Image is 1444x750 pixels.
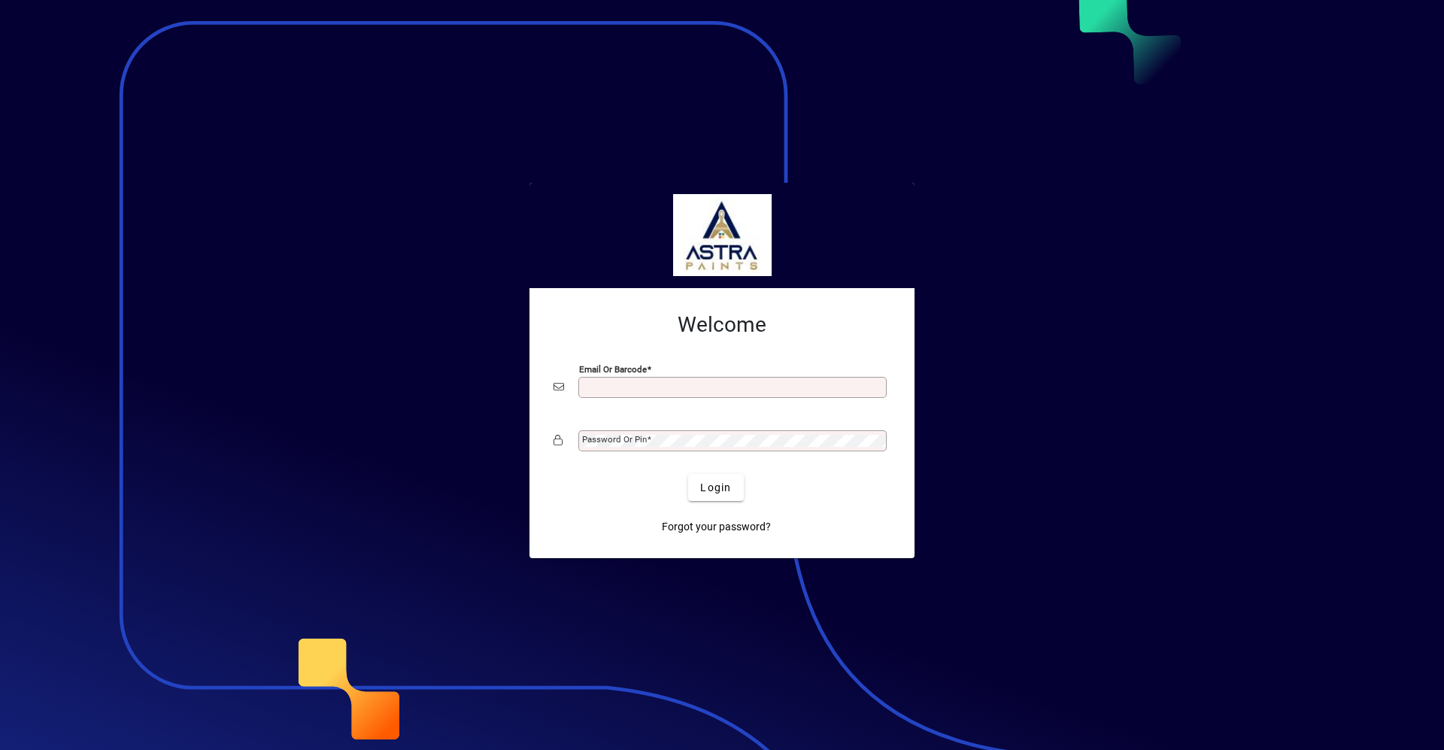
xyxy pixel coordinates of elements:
[700,480,731,496] span: Login
[554,312,890,338] h2: Welcome
[688,474,743,501] button: Login
[662,519,771,535] span: Forgot your password?
[582,434,647,445] mat-label: Password or Pin
[579,364,647,375] mat-label: Email or Barcode
[656,513,777,540] a: Forgot your password?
